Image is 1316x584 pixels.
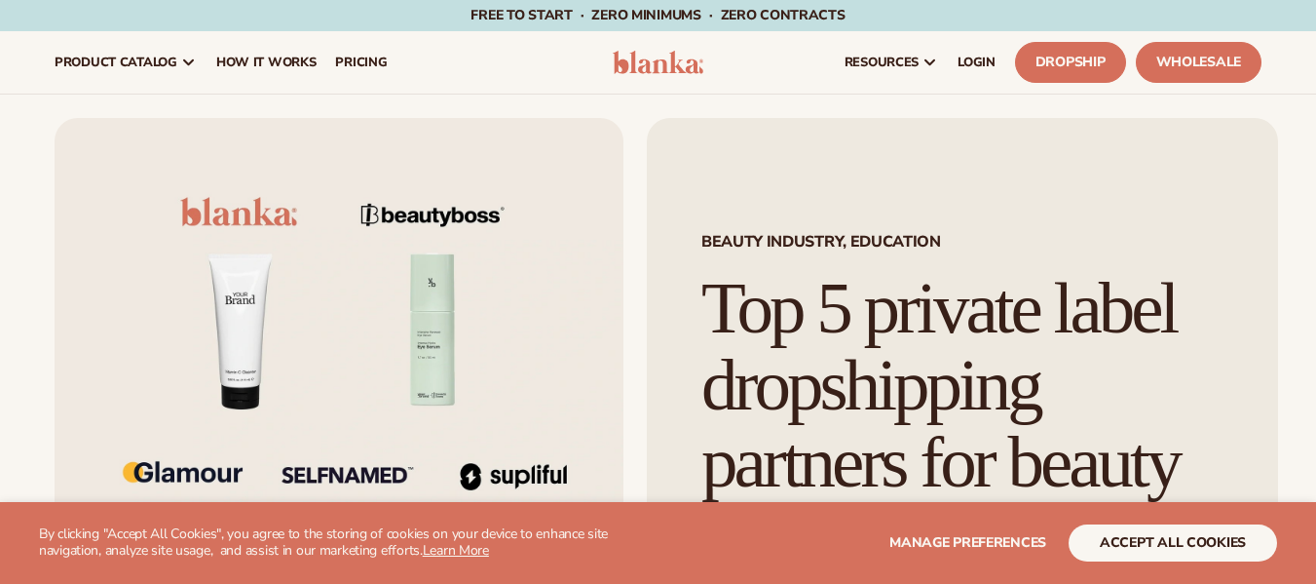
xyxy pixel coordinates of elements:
[701,270,1223,577] h1: Top 5 private label dropshipping partners for beauty brands
[216,55,317,70] span: How It Works
[613,51,704,74] img: logo
[958,55,996,70] span: LOGIN
[701,234,1223,250] span: Beauty industry, Education
[948,31,1005,94] a: LOGIN
[835,31,948,94] a: resources
[889,525,1046,562] button: Manage preferences
[470,6,845,24] span: Free to start · ZERO minimums · ZERO contracts
[423,541,489,560] a: Learn More
[207,31,326,94] a: How It Works
[1015,42,1126,83] a: Dropship
[335,55,387,70] span: pricing
[45,31,207,94] a: product catalog
[1136,42,1261,83] a: Wholesale
[55,55,177,70] span: product catalog
[39,526,650,560] p: By clicking "Accept All Cookies", you agree to the storing of cookies on your device to enhance s...
[889,533,1046,552] span: Manage preferences
[1069,525,1277,562] button: accept all cookies
[325,31,396,94] a: pricing
[845,55,919,70] span: resources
